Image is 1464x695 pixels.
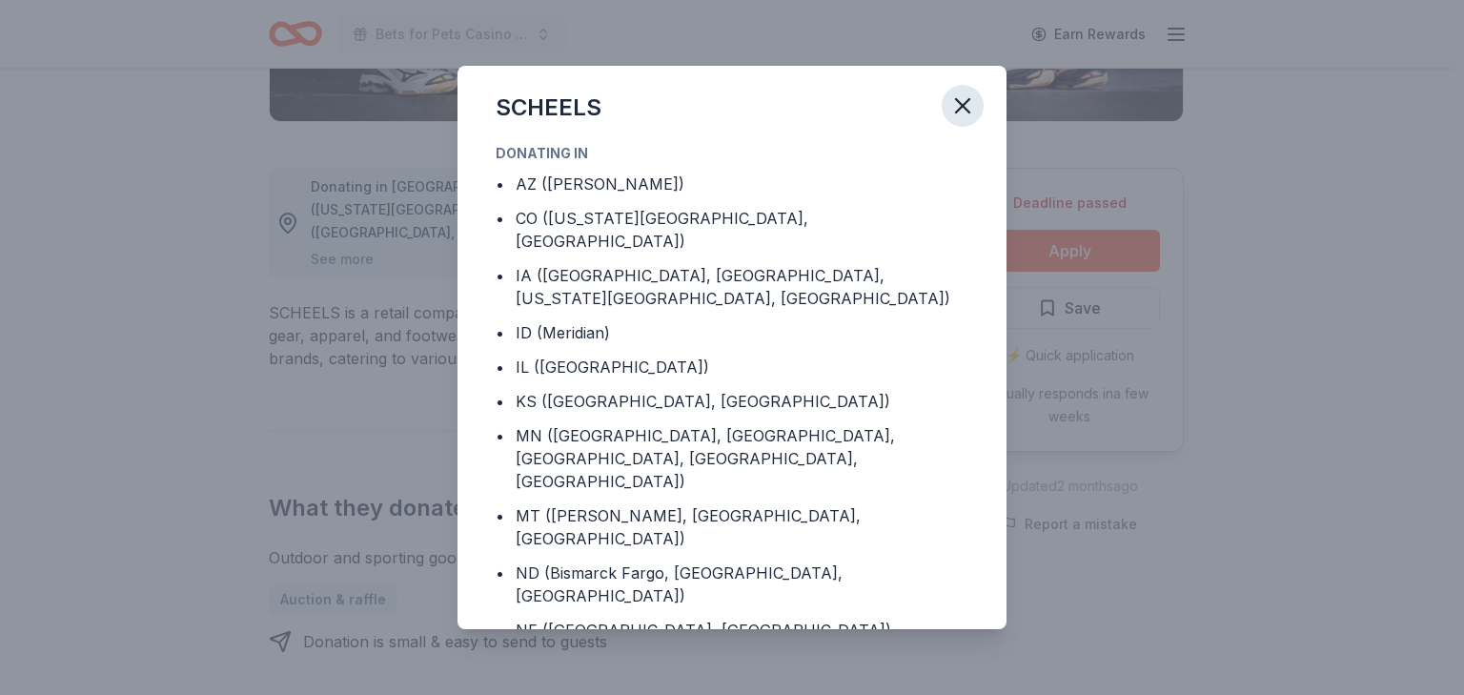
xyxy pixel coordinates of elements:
[516,562,968,607] div: ND (Bismarck Fargo, [GEOGRAPHIC_DATA], [GEOGRAPHIC_DATA])
[496,619,504,642] div: •
[516,390,890,413] div: KS ([GEOGRAPHIC_DATA], [GEOGRAPHIC_DATA])
[496,562,504,584] div: •
[496,173,504,195] div: •
[516,424,968,493] div: MN ([GEOGRAPHIC_DATA], [GEOGRAPHIC_DATA], [GEOGRAPHIC_DATA], [GEOGRAPHIC_DATA], [GEOGRAPHIC_DATA])
[496,92,601,123] div: SCHEELS
[496,321,504,344] div: •
[516,321,610,344] div: ID (Meridian)
[496,356,504,378] div: •
[516,173,684,195] div: AZ ([PERSON_NAME])
[496,504,504,527] div: •
[496,142,968,165] div: Donating in
[516,356,709,378] div: IL ([GEOGRAPHIC_DATA])
[496,390,504,413] div: •
[496,424,504,447] div: •
[496,207,504,230] div: •
[496,264,504,287] div: •
[516,264,968,310] div: IA ([GEOGRAPHIC_DATA], [GEOGRAPHIC_DATA], [US_STATE][GEOGRAPHIC_DATA], [GEOGRAPHIC_DATA])
[516,504,968,550] div: MT ([PERSON_NAME], [GEOGRAPHIC_DATA], [GEOGRAPHIC_DATA])
[516,619,891,642] div: NE ([GEOGRAPHIC_DATA], [GEOGRAPHIC_DATA])
[516,207,968,253] div: CO ([US_STATE][GEOGRAPHIC_DATA], [GEOGRAPHIC_DATA])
